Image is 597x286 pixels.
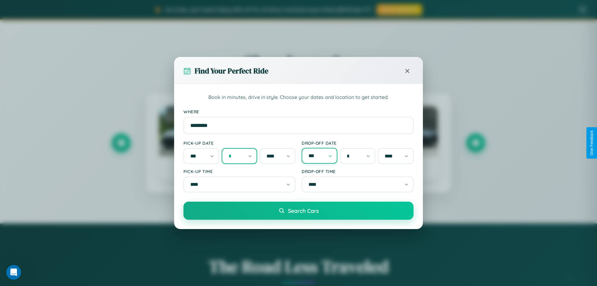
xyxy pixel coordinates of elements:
[288,207,319,214] span: Search Cars
[183,140,295,146] label: Pick-up Date
[183,169,295,174] label: Pick-up Time
[195,66,268,76] h3: Find Your Perfect Ride
[302,169,414,174] label: Drop-off Time
[183,202,414,220] button: Search Cars
[183,109,414,114] label: Where
[302,140,414,146] label: Drop-off Date
[183,93,414,101] p: Book in minutes, drive in style. Choose your dates and location to get started.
